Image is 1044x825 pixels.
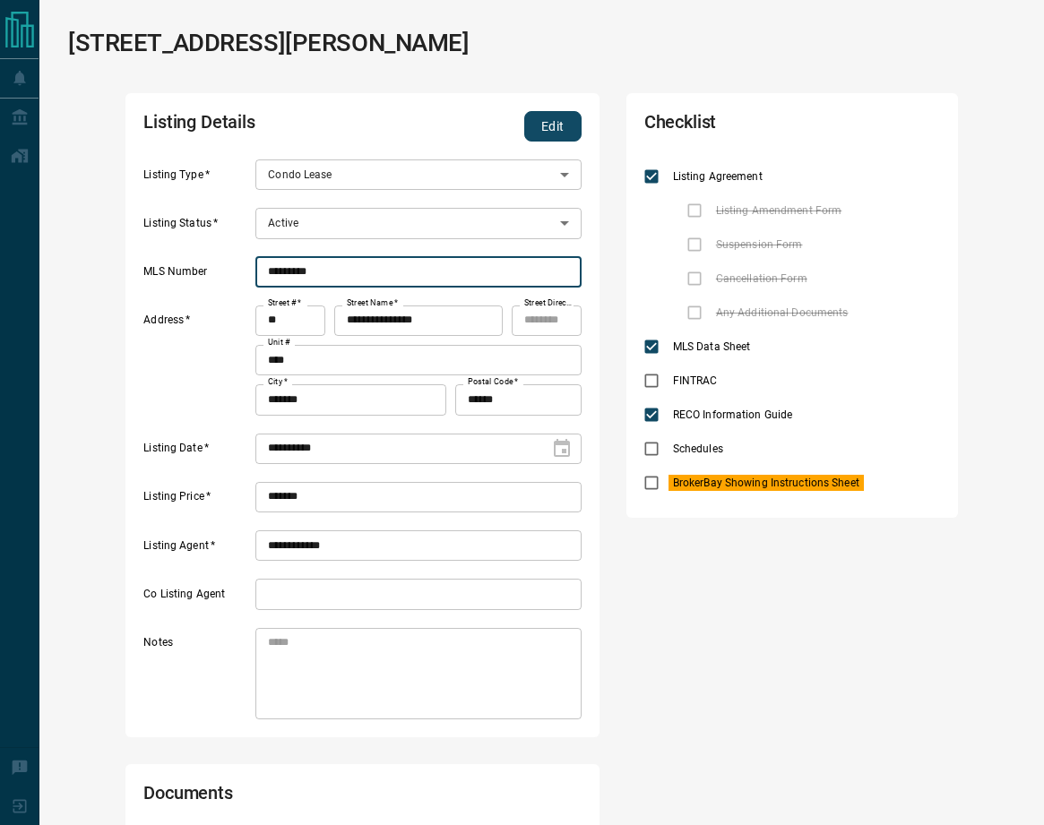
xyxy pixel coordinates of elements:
span: Cancellation Form [712,271,812,287]
div: Active [255,208,582,238]
label: Street Name [347,297,398,309]
label: Co Listing Agent [143,587,251,610]
label: Notes [143,635,251,719]
label: Street Direction [524,297,573,309]
h1: [STREET_ADDRESS][PERSON_NAME] [68,29,470,57]
span: MLS Data Sheet [669,339,755,355]
span: RECO Information Guide [669,407,797,423]
span: Any Additional Documents [712,305,853,321]
label: Postal Code [468,376,518,388]
label: Listing Price [143,489,251,512]
label: Listing Agent [143,538,251,562]
button: Edit [524,111,582,142]
label: MLS Number [143,264,251,288]
h2: Documents [143,782,406,812]
label: Listing Type [143,168,251,191]
label: City [268,376,288,388]
label: Listing Date [143,441,251,464]
label: Unit # [268,337,290,348]
h2: Listing Details [143,111,406,142]
span: Listing Amendment Form [712,202,846,219]
span: Listing Agreement [669,168,767,185]
span: Suspension Form [712,236,807,253]
label: Address [143,313,251,415]
span: Schedules [669,441,728,457]
label: Street # [268,297,301,309]
div: Condo Lease [255,159,582,190]
label: Listing Status [143,216,251,239]
span: FINTRAC [669,373,722,389]
span: BrokerBay Showing Instructions Sheet [669,475,864,491]
h2: Checklist [644,111,822,142]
